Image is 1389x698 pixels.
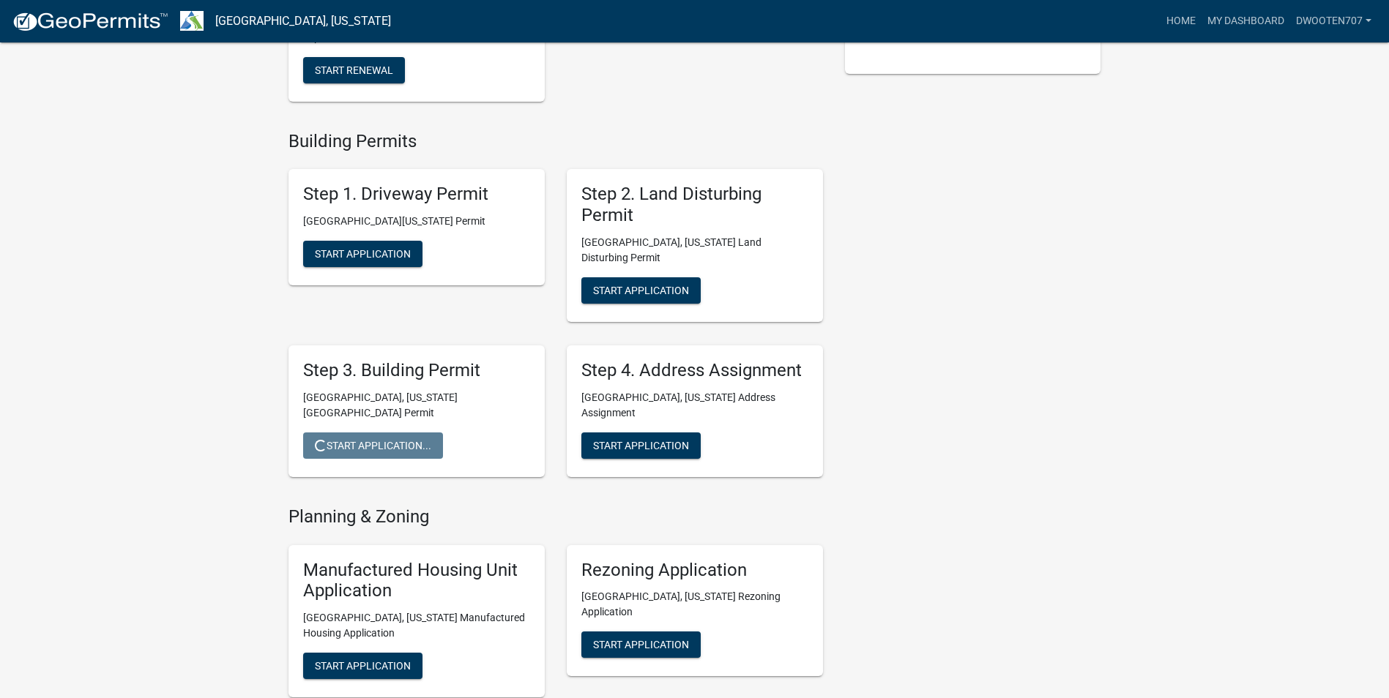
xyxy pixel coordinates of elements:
h5: Step 4. Address Assignment [581,360,808,381]
button: Start Renewal [303,57,405,83]
h5: Rezoning Application [581,560,808,581]
button: Start Application... [303,432,443,459]
span: Start Application... [315,439,431,451]
button: Start Application [303,653,422,679]
p: [GEOGRAPHIC_DATA], [US_STATE] Rezoning Application [581,589,808,620]
a: [GEOGRAPHIC_DATA], [US_STATE] [215,9,391,34]
h4: Building Permits [288,131,823,152]
span: Start Application [593,285,689,296]
button: Start Application [581,631,701,658]
h5: Manufactured Housing Unit Application [303,560,530,602]
h5: Step 3. Building Permit [303,360,530,381]
a: Home [1161,7,1202,35]
h5: Step 2. Land Disturbing Permit [581,184,808,226]
h5: Step 1. Driveway Permit [303,184,530,205]
span: Start Renewal [315,64,393,75]
p: [GEOGRAPHIC_DATA], [US_STATE] Land Disturbing Permit [581,235,808,266]
p: [GEOGRAPHIC_DATA][US_STATE] Permit [303,214,530,229]
button: Start Application [581,277,701,304]
p: [GEOGRAPHIC_DATA], [US_STATE] Address Assignment [581,390,808,421]
button: Start Application [581,432,701,459]
img: Troup County, Georgia [180,11,204,31]
p: [GEOGRAPHIC_DATA], [US_STATE] Manufactured Housing Application [303,610,530,641]
span: Start Application [593,439,689,451]
span: Start Application [315,660,411,672]
p: [GEOGRAPHIC_DATA], [US_STATE][GEOGRAPHIC_DATA] Permit [303,390,530,421]
a: dwooten707 [1290,7,1377,35]
button: Start Application [303,241,422,267]
span: Start Application [593,639,689,650]
span: Start Application [315,248,411,260]
a: My Dashboard [1202,7,1290,35]
h4: Planning & Zoning [288,506,823,528]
